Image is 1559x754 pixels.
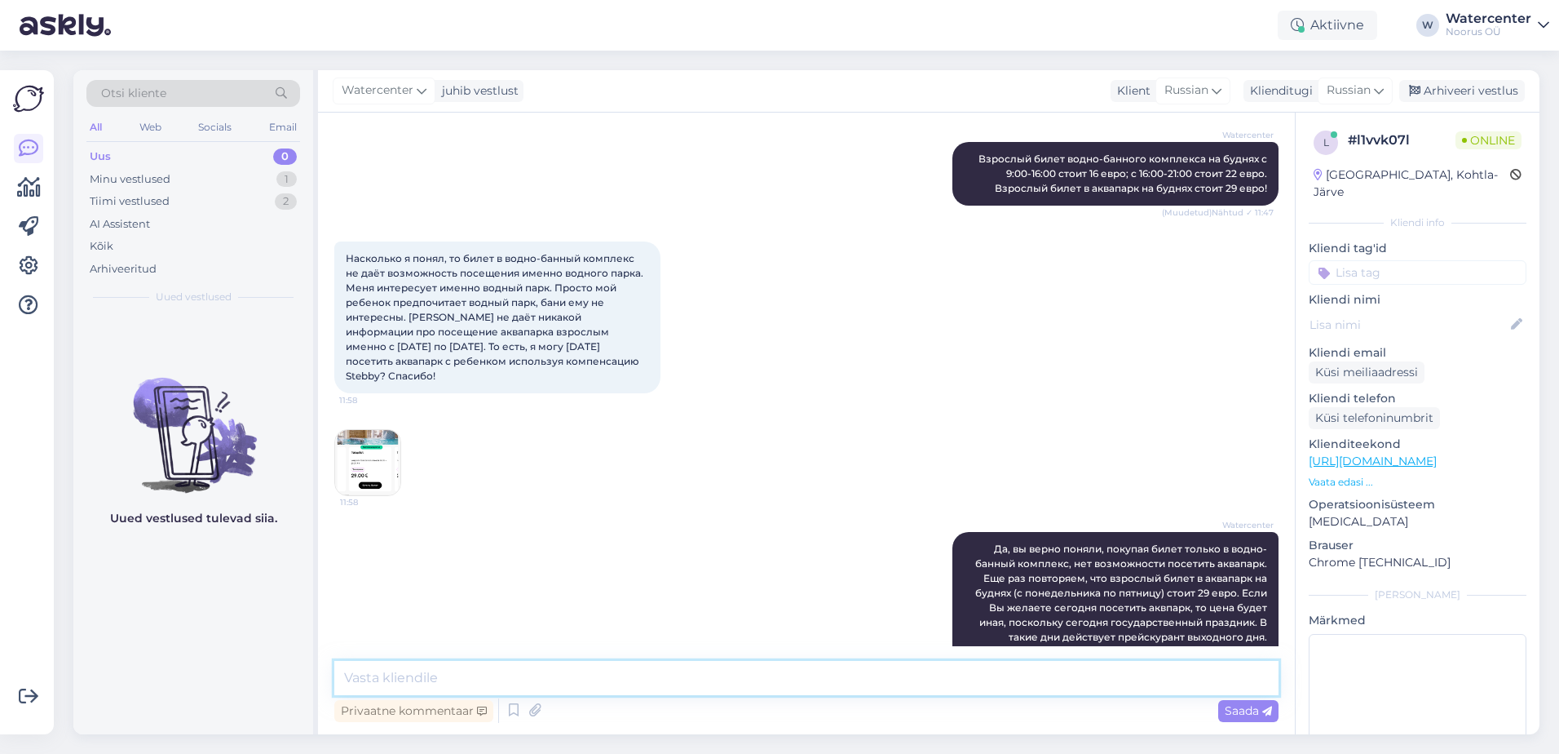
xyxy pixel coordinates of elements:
[101,85,166,102] span: Otsi kliente
[195,117,235,138] div: Socials
[1309,390,1526,407] p: Kliendi telefon
[73,348,313,495] img: No chats
[1309,361,1424,384] div: Küsi meiliaadressi
[1309,513,1526,530] p: [MEDICAL_DATA]
[90,238,113,255] div: Kõik
[975,543,1270,672] span: Да, вы верно поняли, покупая билет только в водно-банный комплекс, нет возможности посетить аквап...
[1309,554,1526,571] p: Chrome [TECHNICAL_ID]
[1309,496,1526,513] p: Operatsioonisüsteem
[1309,344,1526,361] p: Kliendi email
[1309,612,1526,629] p: Märkmed
[1446,12,1549,38] a: WatercenterNoorus OÜ
[1309,316,1508,334] input: Lisa nimi
[90,216,150,233] div: AI Assistent
[342,82,413,100] span: Watercenter
[1243,82,1313,100] div: Klienditugi
[1309,240,1526,257] p: Kliendi tag'id
[275,193,297,210] div: 2
[1162,206,1274,219] span: (Muudetud) Nähtud ✓ 11:47
[1225,703,1272,718] span: Saada
[90,261,157,277] div: Arhiveeritud
[1309,588,1526,602] div: [PERSON_NAME]
[90,193,170,210] div: Tiimi vestlused
[1309,475,1526,490] p: Vaata edasi ...
[110,510,277,527] p: Uued vestlused tulevad siia.
[334,700,493,722] div: Privaatne kommentaar
[1309,291,1526,308] p: Kliendi nimi
[1111,82,1150,100] div: Klient
[1314,166,1510,201] div: [GEOGRAPHIC_DATA], Kohtla-Järve
[156,290,232,304] span: Uued vestlused
[1399,80,1525,102] div: Arhiveeri vestlus
[1309,537,1526,554] p: Brauser
[276,171,297,188] div: 1
[90,171,170,188] div: Minu vestlused
[1446,25,1531,38] div: Noorus OÜ
[1278,11,1377,40] div: Aktiivne
[266,117,300,138] div: Email
[335,430,400,495] img: Attachment
[86,117,105,138] div: All
[1309,215,1526,230] div: Kliendi info
[1323,136,1329,149] span: l
[1309,436,1526,453] p: Klienditeekond
[136,117,165,138] div: Web
[1309,260,1526,285] input: Lisa tag
[1164,82,1208,100] span: Russian
[1309,454,1437,468] a: [URL][DOMAIN_NAME]
[978,153,1270,194] span: Взрослый билет водно-банного комплекса на буднях с 9:00-16:00 стоит 16 евро; c 16:00-21:00 стоит ...
[1348,131,1455,150] div: # l1vvk07l
[1446,12,1531,25] div: Watercenter
[1455,131,1521,149] span: Online
[340,496,401,508] span: 11:58
[1212,129,1274,141] span: Watercenter
[90,149,111,165] div: Uus
[13,83,44,114] img: Askly Logo
[339,394,400,406] span: 11:58
[1212,519,1274,531] span: Watercenter
[435,82,519,100] div: juhib vestlust
[1416,14,1439,37] div: W
[273,149,297,165] div: 0
[1327,82,1371,100] span: Russian
[1309,407,1440,429] div: Küsi telefoninumbrit
[346,252,646,382] span: Насколько я понял, то билет в водно-банный комплекс не даёт возможность посещения именно водного ...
